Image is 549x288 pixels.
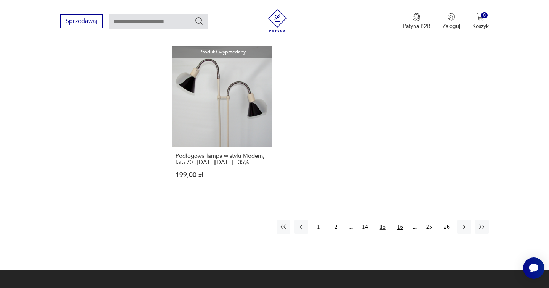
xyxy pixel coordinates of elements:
[403,23,430,30] p: Patyna B2B
[403,13,430,30] a: Ikona medaluPatyna B2B
[312,220,325,234] button: 1
[393,220,407,234] button: 16
[60,19,103,24] a: Sprzedawaj
[376,220,390,234] button: 15
[422,220,436,234] button: 25
[477,13,484,21] img: Ikona koszyka
[523,257,544,279] iframe: Smartsupp widget button
[481,12,488,19] div: 0
[195,16,204,26] button: Szukaj
[443,23,460,30] p: Zaloguj
[472,23,489,30] p: Koszyk
[175,153,269,166] h3: Podłogowa lampa w stylu Modern, lata 70., [DATE][DATE] -.35%!
[60,14,103,28] button: Sprzedawaj
[443,13,460,30] button: Zaloguj
[175,172,269,178] p: 199,00 zł
[413,13,420,21] img: Ikona medalu
[403,13,430,30] button: Patyna B2B
[329,220,343,234] button: 2
[472,13,489,30] button: 0Koszyk
[440,220,454,234] button: 26
[358,220,372,234] button: 14
[172,46,272,193] a: Produkt wyprzedanyPodłogowa lampa w stylu Modern, lata 70., BLACK FRIDAY -.35%!Podłogowa lampa w ...
[266,9,289,32] img: Patyna - sklep z meblami i dekoracjami vintage
[448,13,455,21] img: Ikonka użytkownika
